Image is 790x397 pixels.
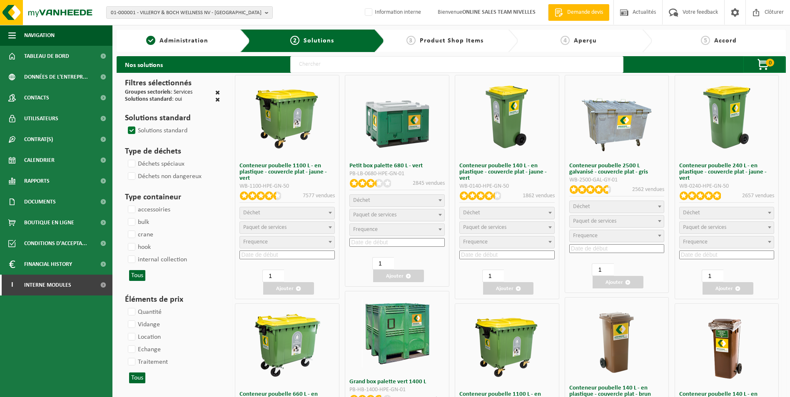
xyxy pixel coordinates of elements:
[252,310,323,381] img: WB-0660-HPE-GN-50
[24,67,88,87] span: Données de l'entrepr...
[126,124,187,137] label: Solutions standard
[349,387,445,393] div: PB-HB-1400-HPE-GN-01
[569,244,665,253] input: Date de début
[126,343,161,356] label: Echange
[548,4,609,21] a: Demande devis
[239,251,335,259] input: Date de début
[125,97,182,104] div: : oui
[125,96,172,102] span: Solutions standard
[406,36,416,45] span: 3
[303,191,335,200] p: 7577 vendues
[593,276,643,288] button: Ajouter
[679,163,775,181] h3: Conteneur poubelle 240 L - en plastique - couvercle plat - jaune - vert
[581,82,652,152] img: WB-2500-GAL-GY-01
[349,171,445,177] div: PB-LB-0680-HPE-GN-01
[363,6,421,19] label: Information interne
[691,82,762,152] img: WB-0240-HPE-GN-50
[373,270,424,282] button: Ajouter
[239,184,335,189] div: WB-1100-HPE-GN-50
[117,56,171,73] h2: Nos solutions
[24,191,56,212] span: Documents
[24,233,87,254] span: Conditions d'accepta...
[111,7,262,19] span: 01-000001 - VILLEROY & BOCH WELLNESS NV - [GEOGRAPHIC_DATA]
[522,36,635,46] a: 4Aperçu
[304,37,334,44] span: Solutions
[691,310,762,381] img: WB-0140-HPE-BN-06
[252,82,323,152] img: WB-1100-HPE-GN-50
[592,263,613,276] input: 1
[683,239,708,245] span: Frequence
[482,270,504,282] input: 1
[683,224,726,231] span: Paquet de services
[632,185,664,194] p: 2562 vendues
[573,233,598,239] span: Frequence
[656,36,782,46] a: 5Accord
[24,254,72,275] span: Financial History
[24,171,50,191] span: Rapports
[126,356,168,368] label: Traitement
[353,197,370,203] span: Déchet
[24,129,53,150] span: Contrat(s)
[463,239,488,245] span: Frequence
[523,191,555,200] p: 1862 vendues
[462,9,536,15] strong: ONLINE SALES TEAM NIVELLES
[290,56,623,73] input: Chercher
[126,253,187,266] label: internal collection
[353,226,378,233] span: Frequence
[701,36,710,45] span: 5
[24,212,74,233] span: Boutique en ligne
[471,310,542,381] img: WB-1100-HPE-GN-51
[679,184,775,189] div: WB-0240-HPE-GN-50
[561,36,570,45] span: 4
[742,191,774,200] p: 2657 vendues
[743,56,785,73] button: 0
[471,82,542,152] img: WB-0140-HPE-GN-50
[243,210,260,216] span: Déchet
[126,318,160,331] label: Vidange
[573,203,590,210] span: Déchet
[24,108,58,129] span: Utilisateurs
[126,158,184,170] label: Déchets spéciaux
[24,25,55,46] span: Navigation
[24,46,69,67] span: Tableau de bord
[257,36,367,46] a: 2Solutions
[766,59,774,67] span: 0
[569,177,665,183] div: WB-2500-GAL-GY-01
[8,275,16,295] span: I
[290,36,299,45] span: 2
[573,218,616,224] span: Paquet de services
[459,184,555,189] div: WB-0140-HPE-GN-50
[24,87,49,108] span: Contacts
[413,179,445,188] p: 2845 vendues
[121,36,234,46] a: 1Administration
[126,203,170,216] label: accessoiries
[125,112,220,124] h3: Solutions standard
[129,372,145,383] button: Tous
[362,298,433,368] img: PB-HB-1400-HPE-GN-01
[159,37,208,44] span: Administration
[129,270,145,281] button: Tous
[683,210,700,216] span: Déchet
[372,257,394,270] input: 1
[574,37,597,44] span: Aperçu
[389,36,501,46] a: 3Product Shop Items
[702,270,723,282] input: 1
[463,210,480,216] span: Déchet
[581,304,652,375] img: WB-0140-HPE-BN-01
[714,37,737,44] span: Accord
[703,282,753,295] button: Ajouter
[126,306,162,318] label: Quantité
[106,6,273,19] button: 01-000001 - VILLEROY & BOCH WELLNESS NV - [GEOGRAPHIC_DATA]
[679,251,775,259] input: Date de début
[263,282,314,295] button: Ajouter
[126,241,151,253] label: hook
[126,228,153,241] label: crane
[24,275,71,295] span: Interne modules
[243,224,287,231] span: Paquet de services
[125,89,192,97] div: : Services
[463,224,506,231] span: Paquet de services
[349,238,445,247] input: Date de début
[459,251,555,259] input: Date de début
[349,163,445,169] h3: Petit box palette 680 L - vert
[126,331,161,343] label: Location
